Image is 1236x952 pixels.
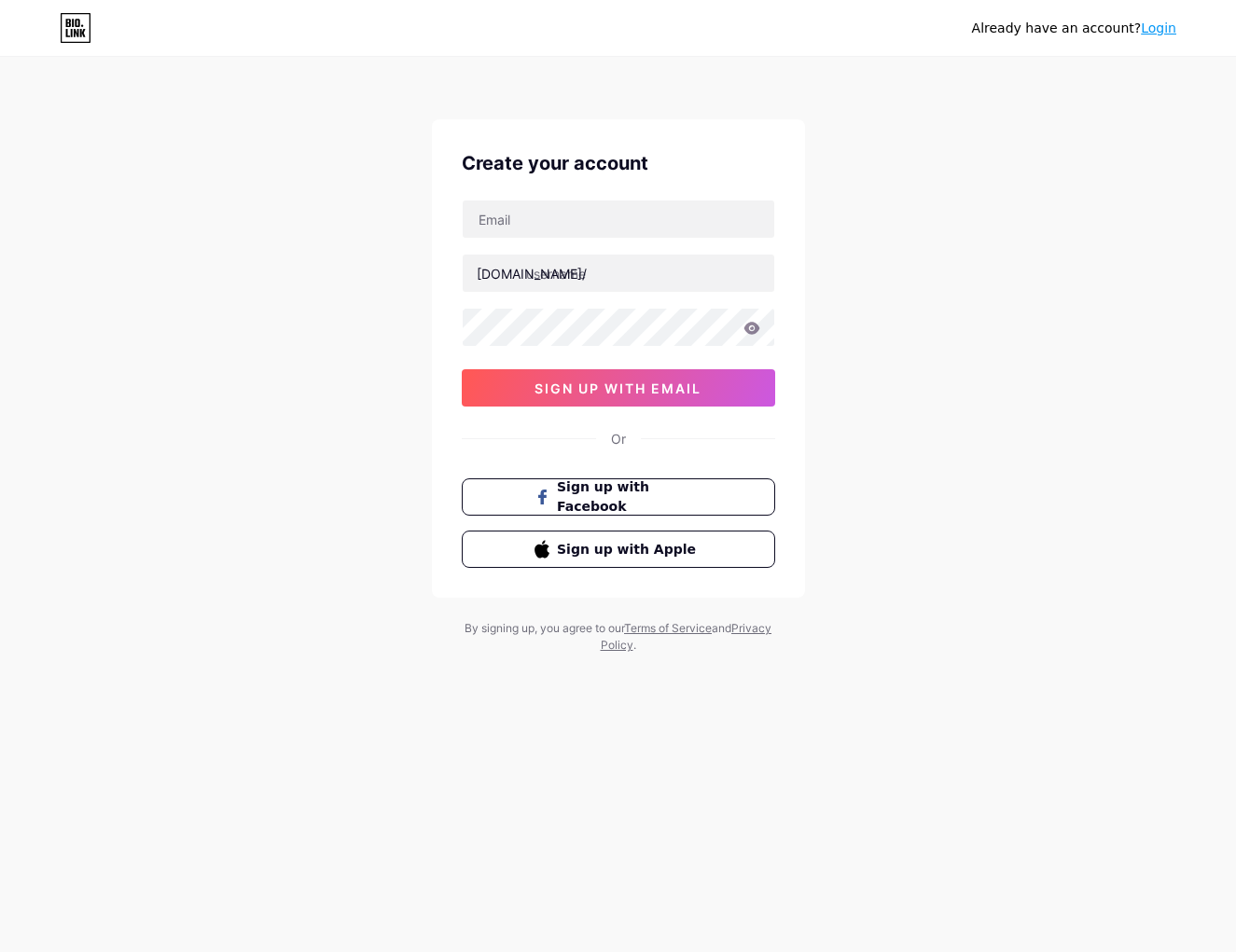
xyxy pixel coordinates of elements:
a: Login [1141,21,1176,35]
span: Sign up with Apple [557,540,701,559]
input: username [463,255,774,292]
div: Or [611,429,626,448]
div: By signing up, you agree to our and . [460,620,777,654]
div: [DOMAIN_NAME]/ [477,264,587,283]
button: Sign up with Apple [462,531,775,568]
button: Sign up with Facebook [462,478,775,516]
button: sign up with email [462,369,775,407]
span: Sign up with Facebook [557,477,701,517]
div: Already have an account? [972,19,1176,38]
input: Email [463,200,774,238]
div: Create your account [462,149,775,177]
a: Terms of Service [624,621,712,635]
span: sign up with email [535,380,701,396]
